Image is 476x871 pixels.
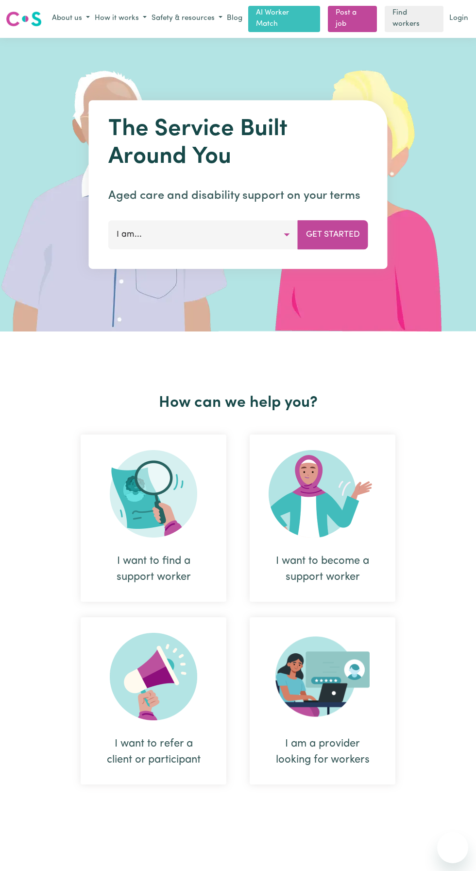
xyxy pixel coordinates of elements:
div: I am a provider looking for workers [273,736,372,768]
img: Search [110,450,197,538]
div: I want to become a support worker [250,435,395,602]
h2: How can we help you? [69,394,407,412]
button: About us [50,11,92,27]
button: Get Started [298,220,368,249]
a: Login [447,11,470,26]
button: How it works [92,11,149,27]
img: Become Worker [269,450,376,538]
div: I want to refer a client or participant [104,736,203,768]
p: Aged care and disability support on your terms [108,187,368,205]
img: Refer [110,633,197,720]
button: I am... [108,220,298,249]
div: I want to refer a client or participant [81,617,226,784]
a: Post a job [328,6,377,32]
a: Find workers [385,6,443,32]
img: Careseekers logo [6,10,42,28]
div: I want to find a support worker [81,435,226,602]
button: Safety & resources [149,11,225,27]
img: Provider [275,633,370,720]
div: I want to become a support worker [273,553,372,585]
div: I want to find a support worker [104,553,203,585]
a: Blog [225,11,244,26]
a: AI Worker Match [248,6,320,32]
iframe: Button to launch messaging window [437,832,468,863]
h1: The Service Built Around You [108,116,368,172]
div: I am a provider looking for workers [250,617,395,784]
a: Careseekers logo [6,8,42,30]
